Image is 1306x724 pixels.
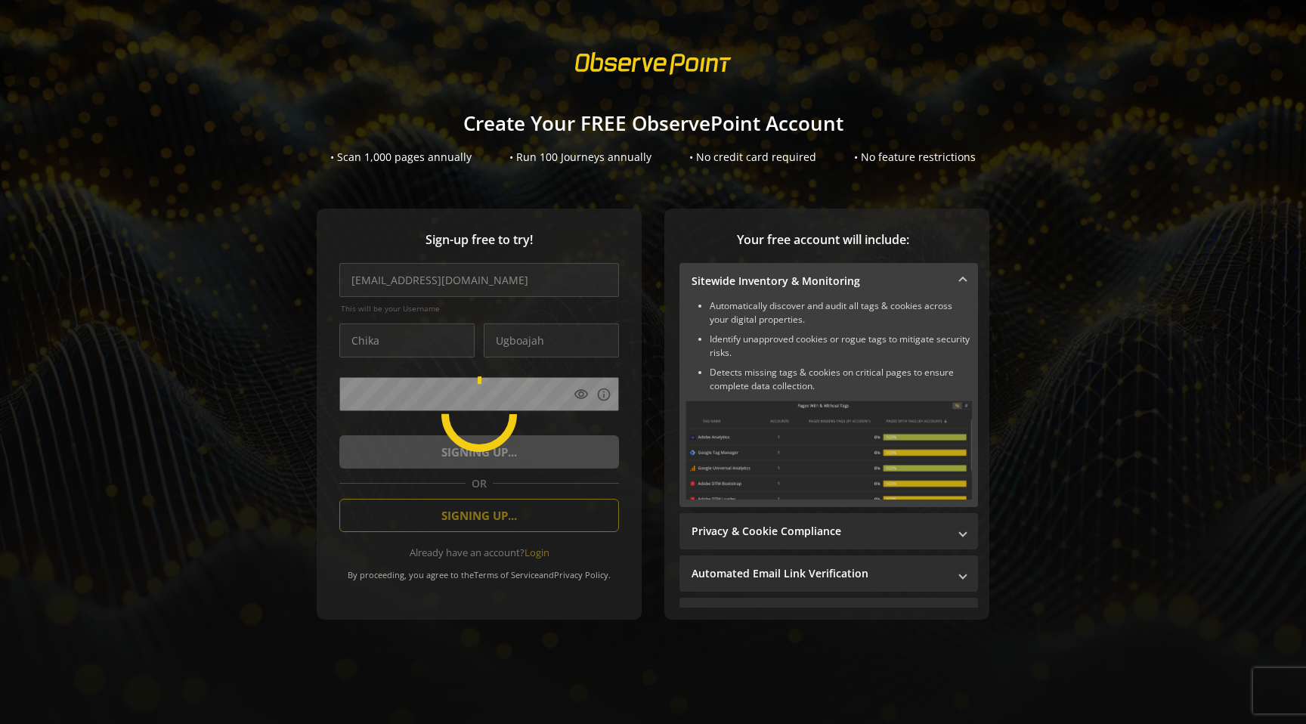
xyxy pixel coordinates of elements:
[509,150,651,165] div: • Run 100 Journeys annually
[692,524,948,539] mat-panel-title: Privacy & Cookie Compliance
[710,366,972,393] li: Detects missing tags & cookies on critical pages to ensure complete data collection.
[330,150,472,165] div: • Scan 1,000 pages annually
[339,559,619,580] div: By proceeding, you agree to the and .
[474,569,539,580] a: Terms of Service
[679,555,978,592] mat-expansion-panel-header: Automated Email Link Verification
[689,150,816,165] div: • No credit card required
[679,598,978,634] mat-expansion-panel-header: Performance Monitoring with Web Vitals
[679,299,978,507] div: Sitewide Inventory & Monitoring
[692,274,948,289] mat-panel-title: Sitewide Inventory & Monitoring
[710,299,972,326] li: Automatically discover and audit all tags & cookies across your digital properties.
[685,401,972,500] img: Sitewide Inventory & Monitoring
[554,569,608,580] a: Privacy Policy
[339,231,619,249] span: Sign-up free to try!
[854,150,976,165] div: • No feature restrictions
[692,566,948,581] mat-panel-title: Automated Email Link Verification
[679,513,978,549] mat-expansion-panel-header: Privacy & Cookie Compliance
[679,231,967,249] span: Your free account will include:
[679,263,978,299] mat-expansion-panel-header: Sitewide Inventory & Monitoring
[710,333,972,360] li: Identify unapproved cookies or rogue tags to mitigate security risks.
